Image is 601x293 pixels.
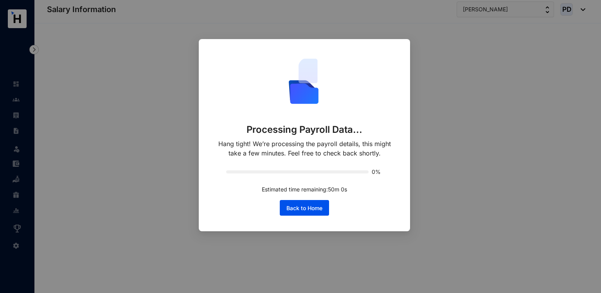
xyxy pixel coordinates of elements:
[247,123,363,136] p: Processing Payroll Data...
[214,139,394,158] p: Hang tight! We’re processing the payroll details, this might take a few minutes. Feel free to che...
[280,200,329,216] button: Back to Home
[286,204,322,212] span: Back to Home
[372,169,383,175] span: 0%
[262,185,347,194] p: Estimated time remaining: 50 m 0 s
